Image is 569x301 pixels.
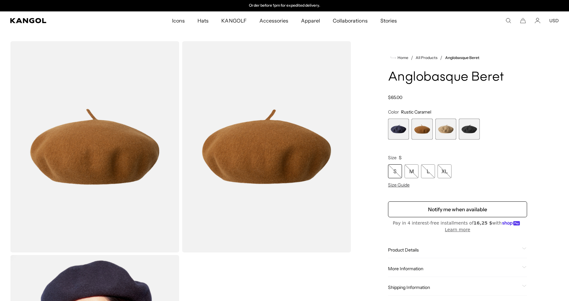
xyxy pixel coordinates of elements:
li: / [408,54,413,62]
nav: breadcrumbs [388,54,527,62]
span: Collaborations [333,11,367,30]
a: KANGOLF [215,11,253,30]
span: Size Guide [388,182,410,188]
a: Anglobasque Beret [445,56,479,60]
div: XL [438,164,452,178]
a: All Products [416,56,438,60]
span: S [399,155,402,160]
span: KANGOLF [221,11,246,30]
img: color-rustic-caramel [10,41,179,252]
span: Shipping Information [388,285,519,290]
a: Kangol [10,18,114,23]
span: Hats [197,11,209,30]
a: Account [535,18,540,23]
li: / [438,54,442,62]
label: Dark Blue [388,119,409,140]
span: Icons [172,11,185,30]
span: Apparel [301,11,320,30]
label: Black [459,119,480,140]
button: Cart [520,18,526,23]
p: Order before 1pm for expedited delivery. [249,3,320,8]
h1: Anglobasque Beret [388,70,527,84]
a: Stories [374,11,403,30]
div: 3 of 4 [435,119,456,140]
a: Icons [166,11,191,30]
span: Product Details [388,247,519,253]
summary: Search here [505,18,511,23]
span: Rustic Caramel [401,109,431,115]
span: $65.00 [388,95,402,100]
span: Size [388,155,397,160]
span: Home [396,56,408,60]
a: Collaborations [326,11,374,30]
div: 1 of 4 [388,119,409,140]
label: Camel [435,119,456,140]
span: Accessories [259,11,288,30]
button: Notify me when available [388,201,527,217]
span: Color [388,109,399,115]
a: Accessories [253,11,295,30]
slideshow-component: Announcement bar [219,3,350,8]
button: USD [549,18,559,23]
img: color-rustic-caramel [182,41,351,252]
span: More Information [388,266,519,272]
label: Rustic Caramel [412,119,432,140]
div: 4 of 4 [459,119,480,140]
div: Announcement [219,3,350,8]
div: M [405,164,418,178]
a: Home [391,55,408,61]
span: Stories [380,11,397,30]
a: Apparel [295,11,326,30]
div: L [421,164,435,178]
div: S [388,164,402,178]
div: 2 of 4 [412,119,432,140]
a: Hats [191,11,215,30]
div: 2 of 2 [219,3,350,8]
